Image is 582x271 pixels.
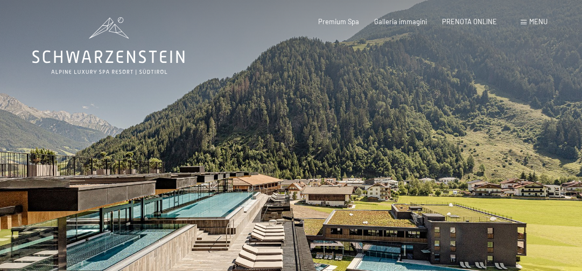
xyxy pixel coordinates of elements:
a: Galleria immagini [374,17,427,26]
span: Menu [529,17,548,26]
a: PRENOTA ONLINE [442,17,497,26]
a: Premium Spa [318,17,359,26]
